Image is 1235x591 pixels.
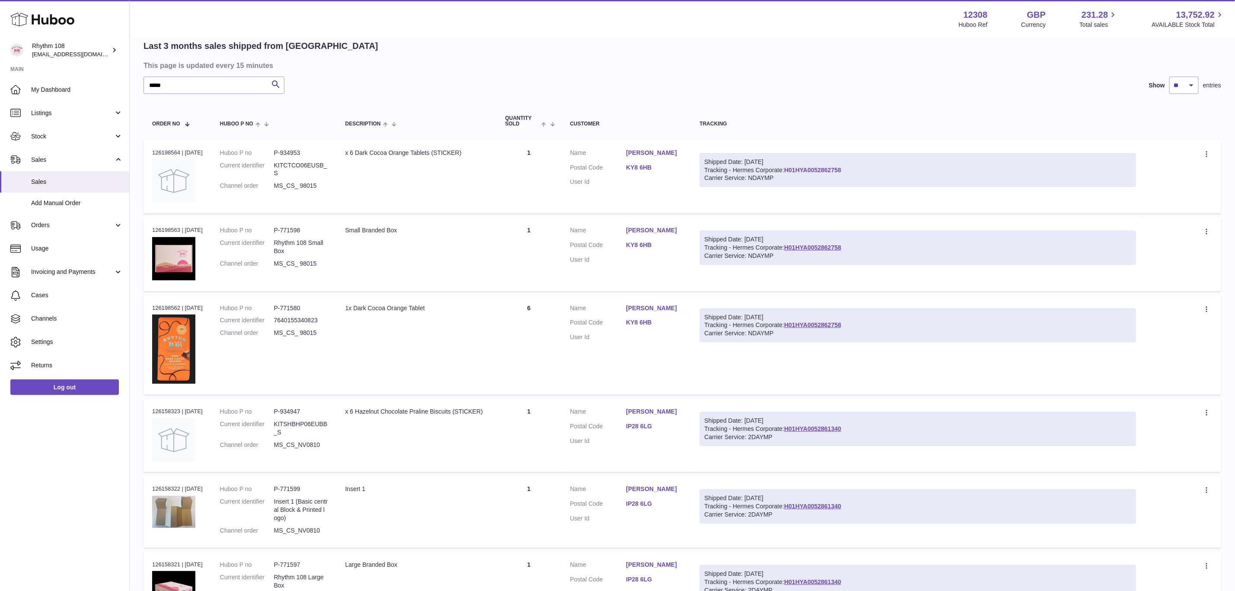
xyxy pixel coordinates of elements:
span: Add Manual Order [31,199,123,207]
a: KY8 6HB [626,164,683,172]
a: H01HYA0052862758 [784,167,841,173]
span: Total sales [1079,21,1118,29]
a: H01HYA0052861340 [784,578,841,585]
span: Order No [152,121,180,127]
span: Settings [31,338,123,346]
img: 123081684747209.jpg [152,237,195,280]
span: Cases [31,291,123,299]
div: 126158321 | [DATE] [152,561,203,569]
a: KY8 6HB [626,241,683,249]
h2: Last 3 months sales shipped from [GEOGRAPHIC_DATA] [144,40,378,52]
td: 1 [497,218,562,291]
div: Insert 1 [345,485,488,493]
dt: Huboo P no [220,149,274,157]
dt: Postal Code [570,164,626,174]
div: Carrier Service: 2DAYMP [705,433,1131,441]
dd: MS_CS_ 98015 [274,329,328,337]
a: [PERSON_NAME] [626,226,683,234]
span: Stock [31,132,114,141]
span: Huboo P no [220,121,253,127]
dd: P-771597 [274,561,328,569]
div: 126158322 | [DATE] [152,485,203,493]
dd: P-934947 [274,408,328,416]
div: Shipped Date: [DATE] [705,158,1131,166]
td: 1 [497,399,562,472]
span: Sales [31,156,114,164]
div: 126198562 | [DATE] [152,304,203,312]
div: 126198563 | [DATE] [152,226,203,234]
div: Shipped Date: [DATE] [705,313,1131,321]
div: Large Branded Box [345,561,488,569]
div: Shipped Date: [DATE] [705,417,1131,425]
dd: KITSHBHP06EUBB_S [274,420,328,437]
dd: Insert 1 (Basic central Block & Printed logo) [274,498,328,522]
span: 13,752.92 [1176,9,1215,21]
img: no-photo.jpg [152,159,195,202]
a: H01HYA0052861340 [784,425,841,432]
dt: User Id [570,437,626,445]
dt: Postal Code [570,241,626,251]
div: Tracking [700,121,1136,127]
dt: Current identifier [220,420,274,437]
a: IP28 6LG [626,422,683,430]
span: Usage [31,244,123,253]
span: Quantity Sold [505,116,539,127]
a: KY8 6HB [626,318,683,327]
a: H01HYA0052862758 [784,321,841,328]
dt: Postal Code [570,318,626,329]
div: Shipped Date: [DATE] [705,570,1131,578]
dt: Name [570,485,626,495]
dd: P-934953 [274,149,328,157]
dt: Postal Code [570,575,626,586]
a: [PERSON_NAME] [626,561,683,569]
strong: 12308 [964,9,988,21]
a: IP28 6LG [626,575,683,584]
a: IP28 6LG [626,500,683,508]
div: Carrier Service: NDAYMP [705,329,1131,337]
dt: User Id [570,514,626,523]
a: [PERSON_NAME] [626,149,683,157]
div: Shipped Date: [DATE] [705,235,1131,244]
dt: User Id [570,333,626,341]
div: Tracking - Hermes Corporate: [700,412,1136,446]
img: 123081684745933.JPG [152,315,195,384]
dt: Current identifier [220,498,274,522]
div: x 6 Hazelnut Chocolate Praline Biscuits (STICKER) [345,408,488,416]
span: Sales [31,178,123,186]
dt: Current identifier [220,573,274,590]
div: Small Branded Box [345,226,488,234]
a: 231.28 Total sales [1079,9,1118,29]
dt: Postal Code [570,422,626,433]
a: [PERSON_NAME] [626,304,683,312]
dt: Huboo P no [220,408,274,416]
div: 1x Dark Cocoa Orange Tablet [345,304,488,312]
div: 126158323 | [DATE] [152,408,203,415]
img: 123081684745102.JPG [152,496,195,528]
dt: Channel order [220,329,274,337]
td: 1 [497,140,562,213]
dt: Channel order [220,527,274,535]
dt: Name [570,304,626,315]
dt: User Id [570,178,626,186]
span: Channels [31,315,123,323]
div: Carrier Service: NDAYMP [705,252,1131,260]
dt: Name [570,408,626,418]
dt: Name [570,149,626,159]
a: H01HYA0052861340 [784,503,841,510]
dd: Rhythm 108 Small Box [274,239,328,255]
dt: Current identifier [220,239,274,255]
dt: Current identifier [220,316,274,324]
dt: Current identifier [220,161,274,178]
dt: Huboo P no [220,304,274,312]
span: Orders [31,221,114,229]
h3: This page is updated every 15 minutes [144,61,1219,70]
dd: Rhythm 108 Large Box [274,573,328,590]
div: Huboo Ref [959,21,988,29]
div: Customer [570,121,683,127]
a: [PERSON_NAME] [626,408,683,416]
dd: MS_CS_NV0810 [274,441,328,449]
a: 13,752.92 AVAILABLE Stock Total [1152,9,1225,29]
dd: P-771580 [274,304,328,312]
span: AVAILABLE Stock Total [1152,21,1225,29]
img: no-photo.jpg [152,418,195,462]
